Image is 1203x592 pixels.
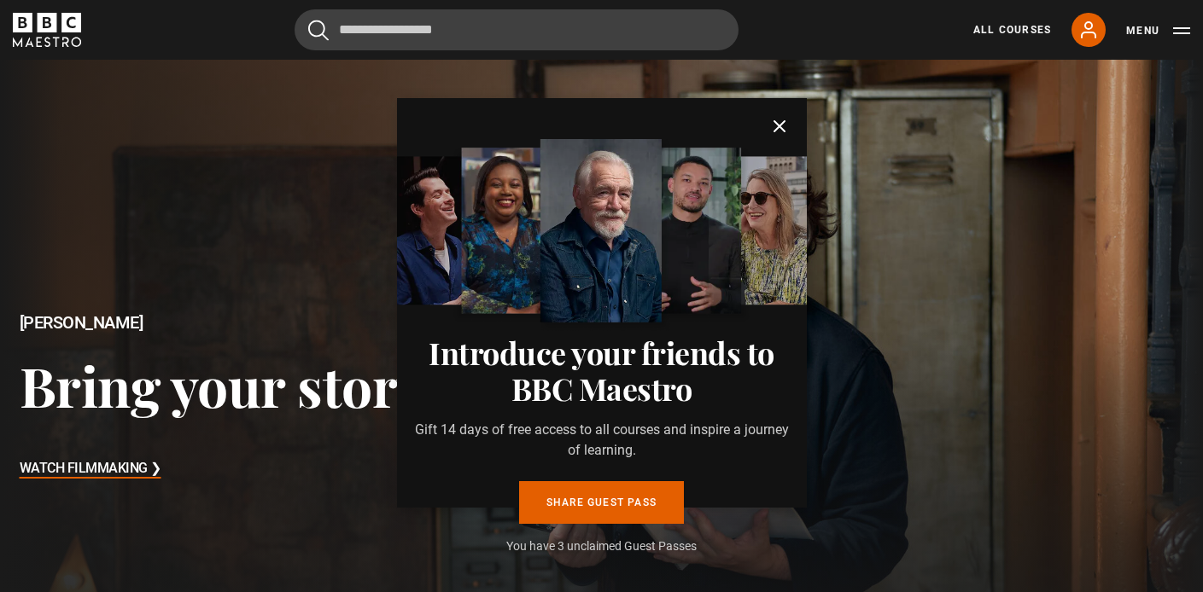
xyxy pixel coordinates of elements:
svg: BBC Maestro [13,13,81,47]
p: You have 3 unclaimed Guest Passes [411,537,793,555]
a: All Courses [973,22,1051,38]
input: Search [295,9,739,50]
button: Toggle navigation [1126,22,1190,39]
h3: Watch Filmmaking ❯ [20,456,161,482]
h2: [PERSON_NAME] [20,313,575,333]
a: Share guest pass [519,481,684,524]
h3: Introduce your friends to BBC Maestro [411,334,793,406]
p: Gift 14 days of free access to all courses and inspire a journey of learning. [411,420,793,461]
h3: Bring your story to life [20,352,575,418]
button: Submit the search query [308,20,329,41]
